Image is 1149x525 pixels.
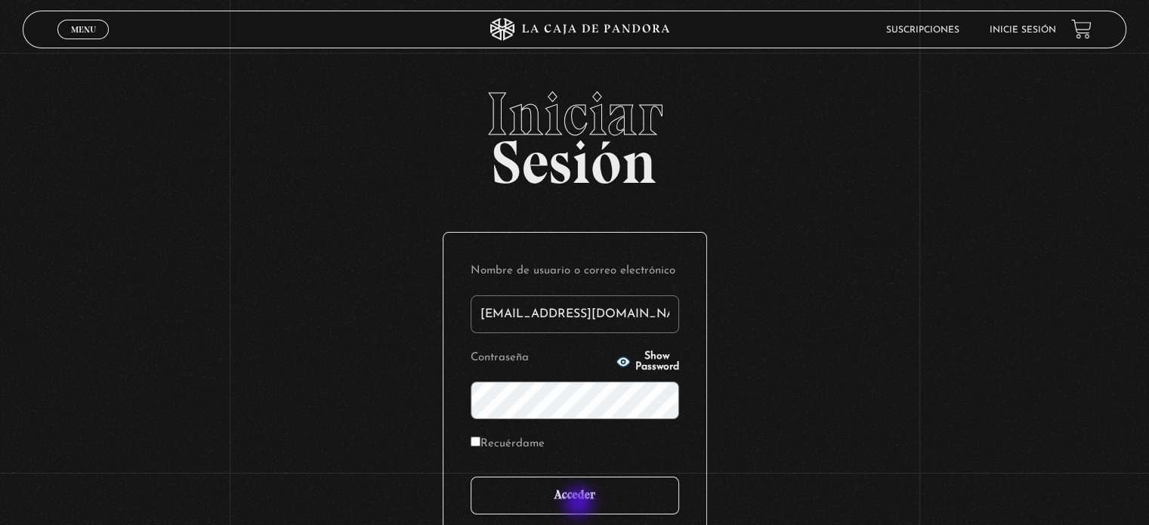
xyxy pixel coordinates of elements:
[66,38,101,48] span: Cerrar
[23,84,1126,144] span: Iniciar
[471,437,480,446] input: Recuérdame
[23,84,1126,181] h2: Sesión
[990,26,1056,35] a: Inicie sesión
[886,26,959,35] a: Suscripciones
[71,25,96,34] span: Menu
[471,260,679,283] label: Nombre de usuario o correo electrónico
[471,433,545,456] label: Recuérdame
[616,351,679,372] button: Show Password
[1071,19,1092,39] a: View your shopping cart
[471,347,611,370] label: Contraseña
[635,351,679,372] span: Show Password
[471,477,679,514] input: Acceder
